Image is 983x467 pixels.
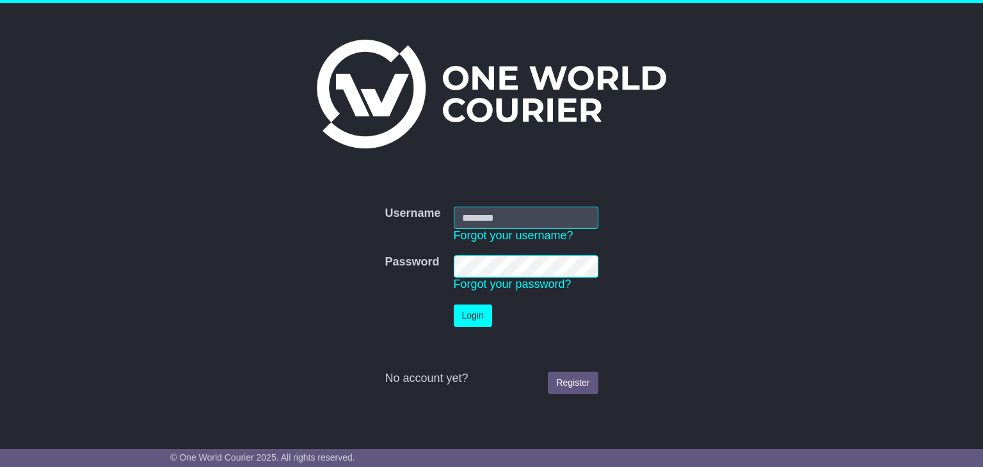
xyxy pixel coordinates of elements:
[385,372,598,386] div: No account yet?
[454,229,573,242] a: Forgot your username?
[385,207,440,221] label: Username
[548,372,598,394] a: Register
[317,40,666,148] img: One World
[170,452,355,463] span: © One World Courier 2025. All rights reserved.
[385,255,439,269] label: Password
[454,278,571,290] a: Forgot your password?
[454,305,492,327] button: Login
